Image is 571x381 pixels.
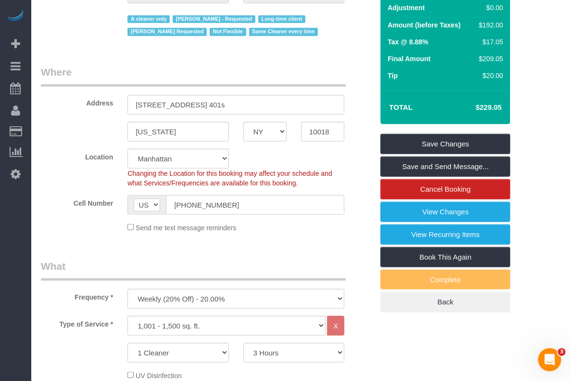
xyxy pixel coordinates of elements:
[34,195,120,208] label: Cell Number
[388,54,431,64] label: Final Amount
[34,316,120,329] label: Type of Service *
[475,3,504,13] div: $0.00
[6,10,25,23] img: Automaid Logo
[381,247,510,267] a: Book This Again
[388,71,398,80] label: Tip
[34,289,120,302] label: Frequency *
[381,224,510,245] a: View Recurring Items
[166,195,344,215] input: Cell Number
[127,15,170,23] span: A cleaner only
[388,3,425,13] label: Adjustment
[447,104,502,112] h4: $229.05
[127,28,207,36] span: [PERSON_NAME] Requested
[249,28,318,36] span: Same Cleaner every time
[301,122,344,142] input: Zip Code
[136,224,236,232] span: Send me text message reminders
[258,15,305,23] span: Long-time client
[388,37,428,47] label: Tax @ 8.88%
[538,348,561,371] iframe: Intercom live chat
[34,149,120,162] label: Location
[381,134,510,154] a: Save Changes
[475,54,504,64] div: $209.05
[41,65,346,87] legend: Where
[127,122,228,142] input: City
[127,170,332,187] span: Changing the Location for this booking may affect your schedule and what Services/Frequencies are...
[388,20,460,30] label: Amount (before Taxes)
[389,103,413,111] strong: Total
[381,292,510,312] a: Back
[41,259,346,281] legend: What
[136,372,182,380] span: UV Disinfection
[475,20,504,30] div: $192.00
[173,15,255,23] span: [PERSON_NAME] - Requested
[381,179,510,199] a: Cancel Booking
[381,202,510,222] a: View Changes
[475,37,504,47] div: $17.05
[210,28,246,36] span: Not Flexible
[475,71,504,80] div: $20.00
[34,95,120,108] label: Address
[558,348,566,356] span: 3
[381,157,510,177] a: Save and Send Message...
